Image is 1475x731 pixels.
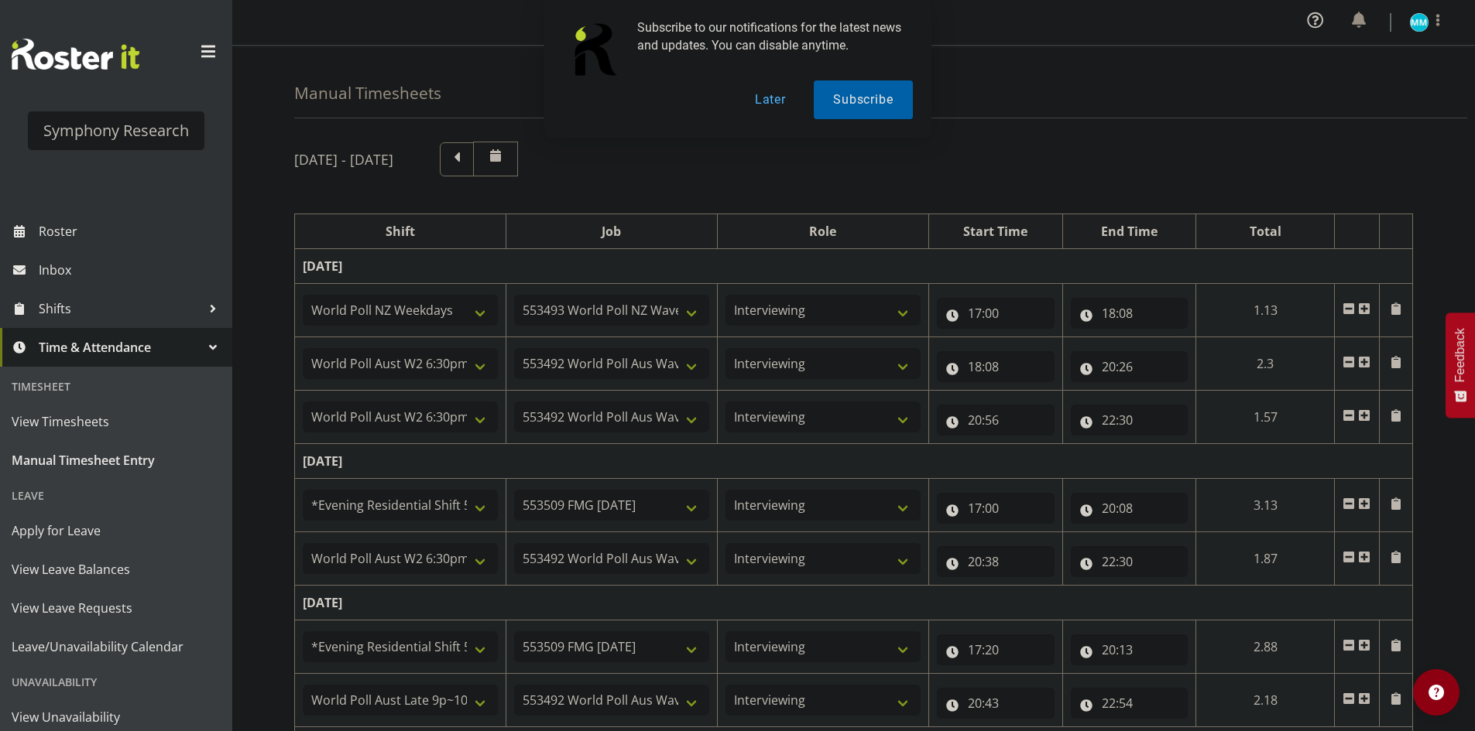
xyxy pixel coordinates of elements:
div: End Time [1071,222,1189,241]
div: Shift [303,222,498,241]
span: View Timesheets [12,410,221,433]
span: Inbox [39,258,225,282]
a: View Leave Requests [4,589,228,627]
div: Start Time [937,222,1055,241]
td: 1.87 [1196,532,1335,586]
span: Roster [39,220,225,243]
a: View Timesheets [4,402,228,441]
input: Click to select... [1071,351,1189,382]
input: Click to select... [937,688,1055,719]
input: Click to select... [1071,688,1189,719]
span: Feedback [1453,328,1467,382]
input: Click to select... [937,546,1055,577]
input: Click to select... [937,634,1055,665]
span: View Leave Requests [12,596,221,620]
span: View Unavailability [12,705,221,729]
div: Role [725,222,921,241]
div: Job [514,222,709,241]
button: Feedback - Show survey [1446,313,1475,418]
input: Click to select... [937,351,1055,382]
td: 2.88 [1196,620,1335,674]
div: Unavailability [4,666,228,698]
td: 1.13 [1196,284,1335,337]
a: Manual Timesheet Entry [4,441,228,480]
a: Leave/Unavailability Calendar [4,627,228,666]
a: View Leave Balances [4,550,228,589]
td: [DATE] [295,586,1413,620]
span: View Leave Balances [12,558,221,581]
td: [DATE] [295,249,1413,284]
h5: [DATE] - [DATE] [294,151,393,168]
input: Click to select... [937,298,1055,329]
input: Click to select... [937,405,1055,436]
button: Later [736,80,805,119]
td: 2.3 [1196,337,1335,391]
div: Subscribe to our notifications for the latest news and updates. You can disable anytime. [625,19,913,54]
span: Apply for Leave [12,519,221,542]
div: Timesheet [4,371,228,402]
span: Time & Attendance [39,336,201,359]
input: Click to select... [937,493,1055,524]
span: Manual Timesheet Entry [12,449,221,472]
td: 3.13 [1196,479,1335,532]
span: Leave/Unavailability Calendar [12,635,221,658]
img: notification icon [563,19,625,80]
input: Click to select... [1071,405,1189,436]
span: Shifts [39,297,201,320]
input: Click to select... [1071,546,1189,577]
input: Click to select... [1071,634,1189,665]
div: Total [1204,222,1326,241]
input: Click to select... [1071,493,1189,524]
button: Subscribe [814,80,912,119]
a: Apply for Leave [4,511,228,550]
td: 1.57 [1196,391,1335,444]
input: Click to select... [1071,298,1189,329]
div: Leave [4,480,228,511]
img: help-xxl-2.png [1429,685,1444,700]
td: [DATE] [295,444,1413,479]
td: 2.18 [1196,674,1335,727]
